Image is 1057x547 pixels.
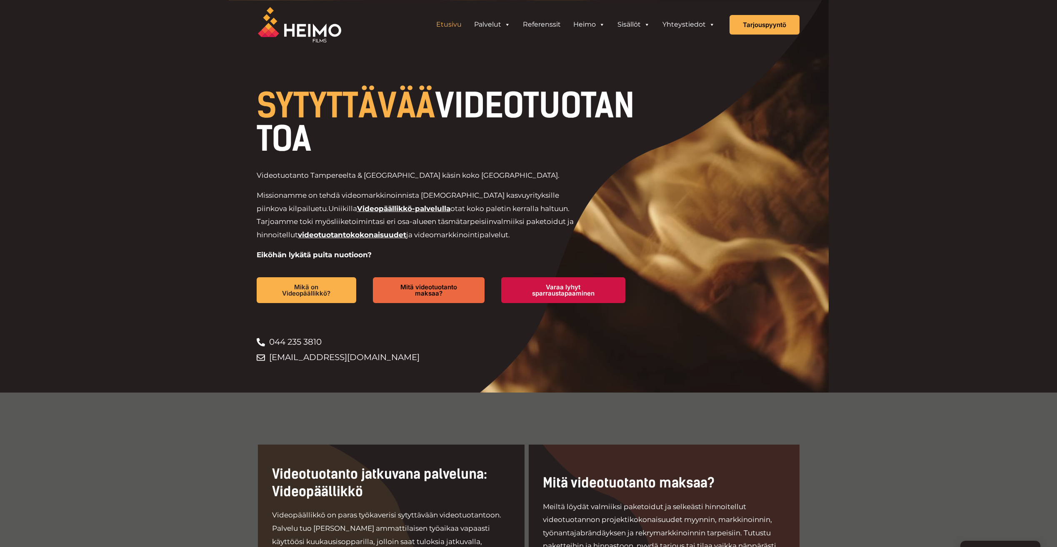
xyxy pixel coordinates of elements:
[298,231,406,239] a: videotuotantokokonaisuudet
[501,277,625,303] a: Varaa lyhyt sparraustapaaminen
[515,284,612,296] span: Varaa lyhyt sparraustapaaminen
[257,189,585,241] p: Missionamme on tehdä videomarkkinoinnista [DEMOGRAPHIC_DATA] kasvuyrityksille piinkova kilpailuetu.
[406,231,510,239] span: ja videomarkkinointipalvelut.
[267,334,322,350] span: 044 235 3810
[257,350,642,365] a: [EMAIL_ADDRESS][DOMAIN_NAME]
[257,217,574,239] span: valmiiksi paketoidut ja hinnoitellut
[257,89,642,156] h1: VIDEOTUOTANTOA
[357,204,450,213] a: Videopäällikkö-palvelulla
[567,16,611,33] a: Heimo
[730,15,800,35] a: Tarjouspyyntö
[426,16,725,33] aside: Header Widget 1
[611,16,656,33] a: Sisällöt
[257,86,435,126] span: SYTYTTÄVÄÄ
[267,350,420,365] span: [EMAIL_ADDRESS][DOMAIN_NAME]
[257,334,642,350] a: 044 235 3810
[258,7,341,42] img: Heimo Filmsin logo
[334,217,493,226] span: liiketoimintasi eri osa-alueen täsmätarpeisiin
[328,204,357,213] span: Uniikilla
[656,16,721,33] a: Yhteystiedot
[430,16,468,33] a: Etusivu
[468,16,517,33] a: Palvelut
[257,277,357,303] a: Mikä on Videopäällikkö?
[386,284,471,296] span: Mitä videotuotanto maksaa?
[543,475,785,492] h2: Mitä videotuotanto maksaa?
[257,169,585,182] p: Videotuotanto Tampereelta & [GEOGRAPHIC_DATA] käsin koko [GEOGRAPHIC_DATA].
[257,251,372,259] strong: Eiköhän lykätä puita nuotioon?
[270,284,343,296] span: Mikä on Videopäällikkö?
[272,466,510,500] h2: Videotuotanto jatkuvana palveluna: Videopäällikkö
[517,16,567,33] a: Referenssit
[373,277,484,303] a: Mitä videotuotanto maksaa?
